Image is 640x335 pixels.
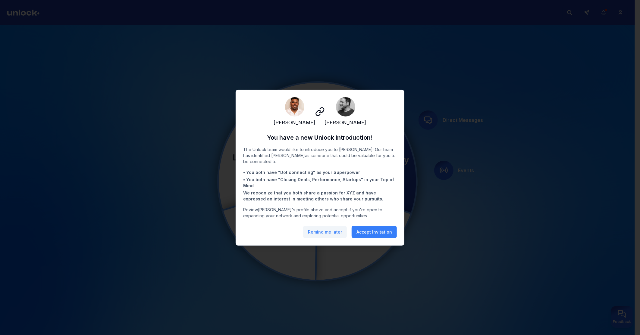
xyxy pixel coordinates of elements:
span: [PERSON_NAME] [274,119,315,126]
li: • You both have " Closing Deals, Performance, Startups " in your Top of Mind [243,177,397,189]
span: [PERSON_NAME] [325,119,366,126]
h2: You have a new Unlock Introduction! [243,133,397,142]
li: • You both have " Dot connecting " as your Superpower [243,169,397,175]
button: Accept Invitation [352,226,397,238]
p: Review [PERSON_NAME] 's profile above and accept if you're open to expanding your network and exp... [243,207,397,219]
img: Headshot.jpg [336,97,355,116]
li: We recognize that you both share a passion for XYZ and have expressed an interest in meeting othe... [243,190,397,202]
p: The Unlock team would like to introduce you to [PERSON_NAME] ! Our team has identified [PERSON_NA... [243,147,397,165]
img: 926A1835.jpg [285,97,304,116]
button: Remind me later [303,226,347,238]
